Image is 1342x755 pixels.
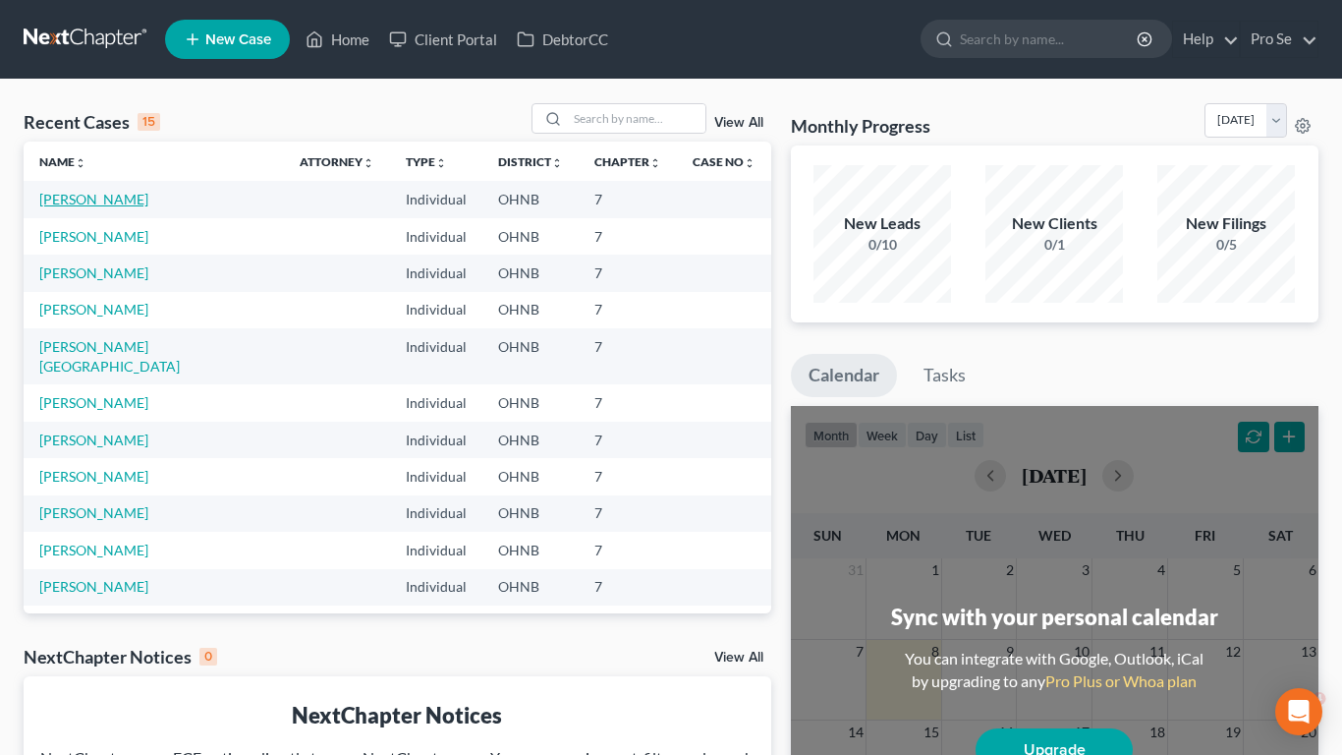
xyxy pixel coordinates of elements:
[390,495,482,532] td: Individual
[891,602,1218,632] div: Sync with your personal calendar
[507,22,618,57] a: DebtorCC
[1157,212,1295,235] div: New Filings
[482,532,579,568] td: OHNB
[579,606,677,642] td: 7
[390,384,482,421] td: Individual
[39,191,148,207] a: [PERSON_NAME]
[390,328,482,384] td: Individual
[363,157,374,169] i: unfold_more
[482,328,579,384] td: OHNB
[693,154,755,169] a: Case Nounfold_more
[482,422,579,458] td: OHNB
[579,495,677,532] td: 7
[39,504,148,521] a: [PERSON_NAME]
[482,292,579,328] td: OHNB
[985,235,1123,255] div: 0/1
[985,212,1123,235] div: New Clients
[390,422,482,458] td: Individual
[482,384,579,421] td: OHNB
[296,22,379,57] a: Home
[482,606,579,642] td: OHNB
[24,110,160,134] div: Recent Cases
[482,255,579,291] td: OHNB
[579,181,677,217] td: 7
[39,542,148,558] a: [PERSON_NAME]
[551,157,563,169] i: unfold_more
[579,458,677,494] td: 7
[791,354,897,397] a: Calendar
[1157,235,1295,255] div: 0/5
[39,394,148,411] a: [PERSON_NAME]
[579,532,677,568] td: 7
[813,235,951,255] div: 0/10
[594,154,661,169] a: Chapterunfold_more
[579,292,677,328] td: 7
[568,104,705,133] input: Search by name...
[39,264,148,281] a: [PERSON_NAME]
[39,301,148,318] a: [PERSON_NAME]
[390,458,482,494] td: Individual
[482,569,579,606] td: OHNB
[39,154,86,169] a: Nameunfold_more
[379,22,507,57] a: Client Portal
[199,648,217,666] div: 0
[138,113,160,131] div: 15
[579,422,677,458] td: 7
[39,432,148,448] a: [PERSON_NAME]
[744,157,755,169] i: unfold_more
[1045,671,1197,690] a: Pro Plus or Whoa plan
[482,181,579,217] td: OHNB
[579,218,677,255] td: 7
[482,458,579,494] td: OHNB
[39,468,148,485] a: [PERSON_NAME]
[390,292,482,328] td: Individual
[906,354,983,397] a: Tasks
[24,645,217,668] div: NextChapter Notices
[482,218,579,255] td: OHNB
[482,495,579,532] td: OHNB
[813,212,951,235] div: New Leads
[390,532,482,568] td: Individual
[39,578,148,595] a: [PERSON_NAME]
[39,228,148,245] a: [PERSON_NAME]
[390,606,482,642] td: Individual
[1173,22,1239,57] a: Help
[579,569,677,606] td: 7
[1315,688,1331,704] span: 4
[960,21,1140,57] input: Search by name...
[714,116,763,130] a: View All
[390,569,482,606] td: Individual
[435,157,447,169] i: unfold_more
[390,255,482,291] td: Individual
[75,157,86,169] i: unfold_more
[579,384,677,421] td: 7
[714,651,763,665] a: View All
[406,154,447,169] a: Typeunfold_more
[579,328,677,384] td: 7
[1275,688,1322,735] div: Open Intercom Messenger
[579,255,677,291] td: 7
[897,648,1211,693] div: You can integrate with Google, Outlook, iCal by upgrading to any
[300,154,374,169] a: Attorneyunfold_more
[791,114,930,138] h3: Monthly Progress
[39,700,755,730] div: NextChapter Notices
[39,338,180,375] a: [PERSON_NAME][GEOGRAPHIC_DATA]
[498,154,563,169] a: Districtunfold_more
[205,32,271,47] span: New Case
[390,218,482,255] td: Individual
[390,181,482,217] td: Individual
[649,157,661,169] i: unfold_more
[1241,22,1317,57] a: Pro Se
